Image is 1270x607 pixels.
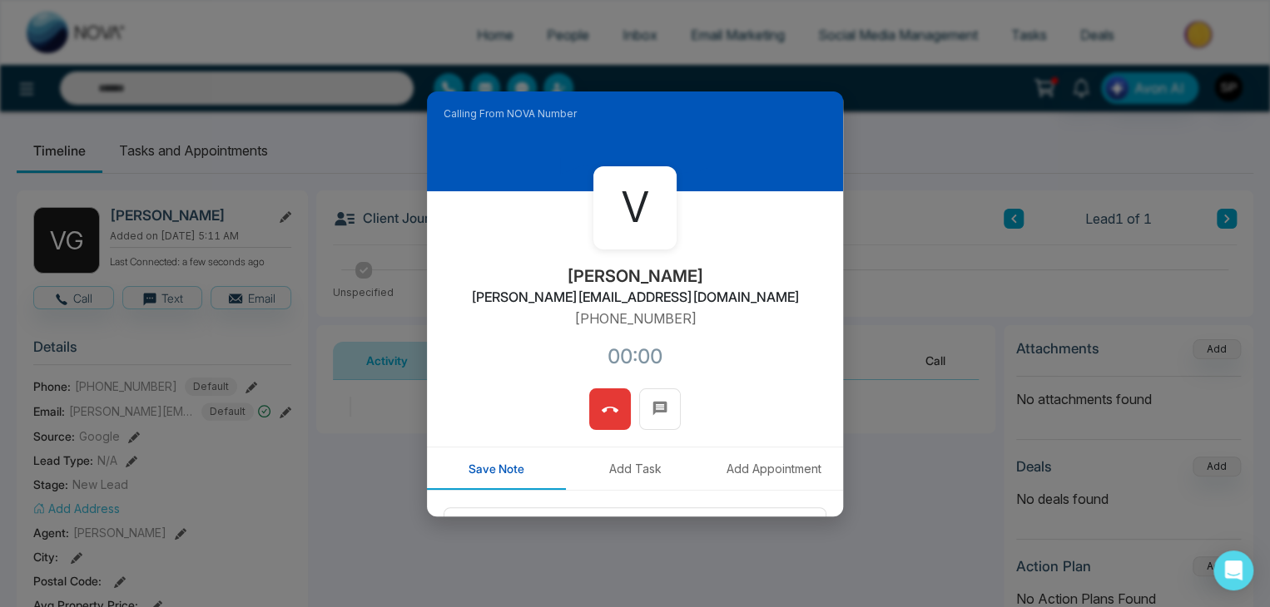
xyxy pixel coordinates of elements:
[566,447,705,490] button: Add Task
[1213,550,1253,590] div: Open Intercom Messenger
[567,266,704,286] h2: [PERSON_NAME]
[574,308,697,328] p: [PHONE_NUMBER]
[427,447,566,490] button: Save Note
[444,106,577,121] span: Calling From NOVA Number
[608,342,662,372] div: 00:00
[471,289,800,305] h2: [PERSON_NAME][EMAIL_ADDRESS][DOMAIN_NAME]
[622,176,649,239] span: V
[704,447,843,490] button: Add Appointment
